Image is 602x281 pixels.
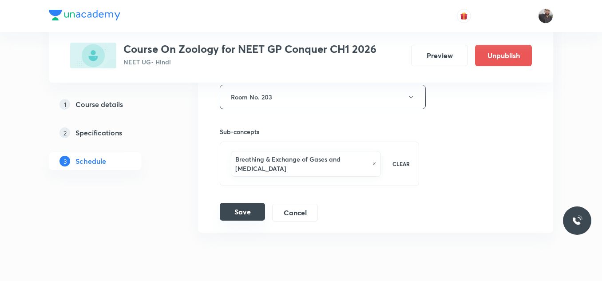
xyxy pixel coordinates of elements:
[75,99,123,110] h5: Course details
[475,45,532,66] button: Unpublish
[220,203,265,221] button: Save
[123,43,376,55] h3: Course On Zoology for NEET GP Conquer CH1 2026
[220,127,419,136] h6: Sub-concepts
[457,9,471,23] button: avatar
[392,160,410,168] p: CLEAR
[59,127,70,138] p: 2
[123,57,376,67] p: NEET UG • Hindi
[59,99,70,110] p: 1
[538,8,553,24] img: Vishal Choudhary
[59,156,70,166] p: 3
[49,10,120,20] img: Company Logo
[220,85,426,109] button: Room No. 203
[235,154,368,173] h6: Breathing & Exchange of Gases and [MEDICAL_DATA]
[75,156,106,166] h5: Schedule
[272,204,318,222] button: Cancel
[75,127,122,138] h5: Specifications
[460,12,468,20] img: avatar
[411,45,468,66] button: Preview
[49,95,170,113] a: 1Course details
[49,124,170,142] a: 2Specifications
[70,43,116,68] img: 0119A1D3-4EB9-4AC6-B57C-A7E7CAEC1111_plus.png
[49,10,120,23] a: Company Logo
[572,215,582,226] img: ttu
